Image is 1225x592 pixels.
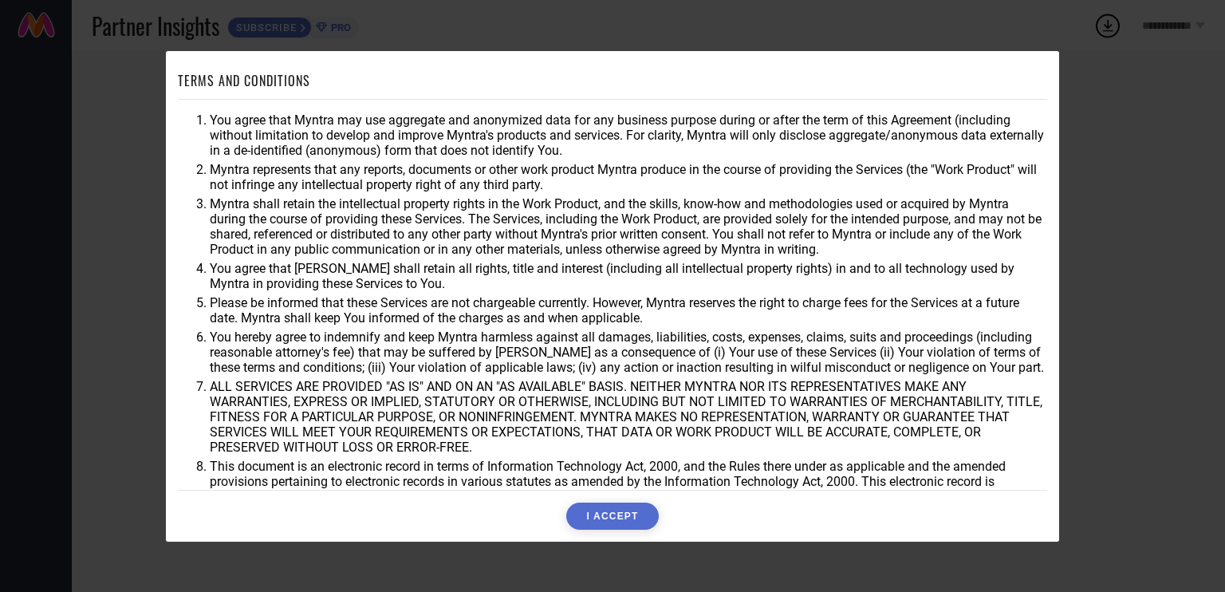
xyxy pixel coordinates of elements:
[210,379,1047,455] li: ALL SERVICES ARE PROVIDED "AS IS" AND ON AN "AS AVAILABLE" BASIS. NEITHER MYNTRA NOR ITS REPRESEN...
[210,330,1047,375] li: You hereby agree to indemnify and keep Myntra harmless against all damages, liabilities, costs, e...
[210,162,1047,192] li: Myntra represents that any reports, documents or other work product Myntra produce in the course ...
[210,112,1047,158] li: You agree that Myntra may use aggregate and anonymized data for any business purpose during or af...
[178,71,310,90] h1: TERMS AND CONDITIONS
[566,503,658,530] button: I ACCEPT
[210,459,1047,504] li: This document is an electronic record in terms of Information Technology Act, 2000, and the Rules...
[210,295,1047,326] li: Please be informed that these Services are not chargeable currently. However, Myntra reserves the...
[210,196,1047,257] li: Myntra shall retain the intellectual property rights in the Work Product, and the skills, know-ho...
[210,261,1047,291] li: You agree that [PERSON_NAME] shall retain all rights, title and interest (including all intellect...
